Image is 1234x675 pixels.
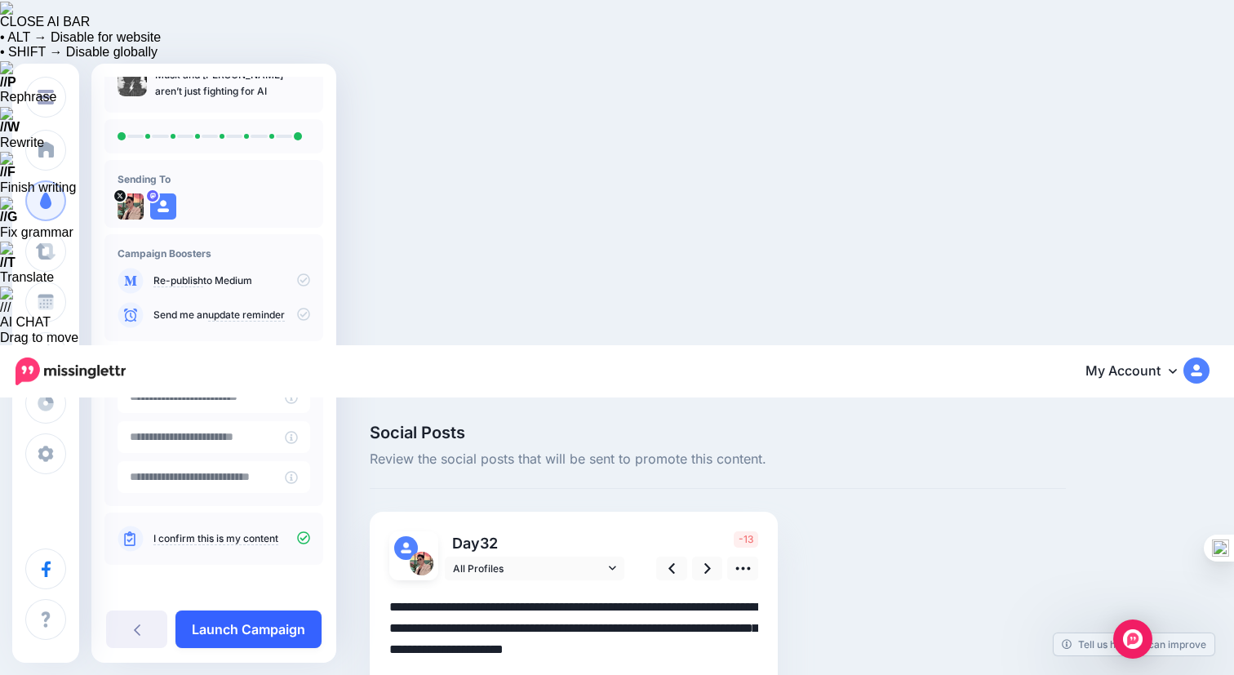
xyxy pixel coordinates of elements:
a: All Profiles [445,557,624,580]
div: Open Intercom Messenger [1113,619,1152,659]
span: 32 [480,535,498,552]
span: All Profiles [453,560,605,577]
p: Day [445,531,627,555]
span: Review the social posts that will be sent to promote this content. [370,449,1066,470]
a: Tell us how we can improve [1054,633,1214,655]
img: one_i.png [1212,540,1229,557]
img: Missinglettr [16,357,126,385]
img: iT83oqUQ-78321.jpg [410,552,433,575]
span: Social Posts [370,424,1066,441]
img: user_default_image.png [394,536,418,560]
a: My Account [1069,352,1210,392]
span: -13 [734,531,758,548]
a: I confirm this is my content [153,532,278,545]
